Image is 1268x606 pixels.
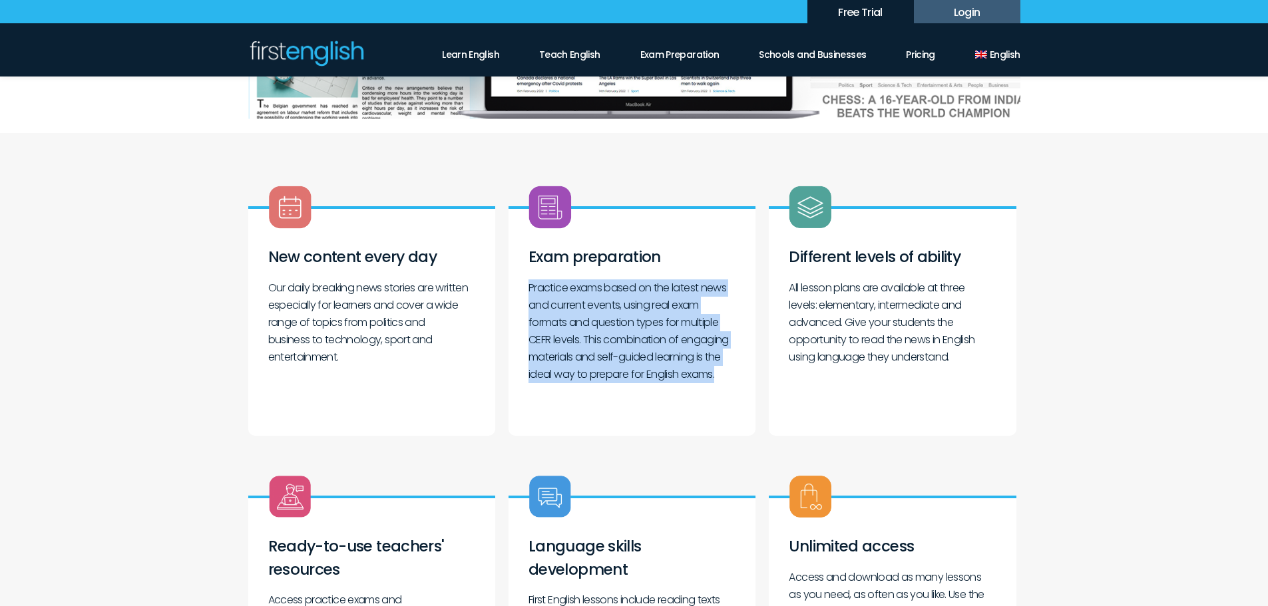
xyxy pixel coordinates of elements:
h3: Language skills development [528,522,736,581]
img: first-english-teach-language-skills-dev.png [528,475,572,518]
p: Practice exams based on the latest news and current events, using real exam formats and question ... [528,279,736,383]
img: first-english-teach-resources.png [268,475,312,518]
a: Teach English [539,40,600,62]
a: Learn English [442,40,499,62]
img: first-english-teach-unlimited-access.png [789,475,832,518]
h3: Exam preparation [528,232,736,269]
img: first-english-teach-new-content.png [268,186,312,229]
a: Schools and Businesses [759,40,866,62]
h3: New content every day [268,232,475,269]
p: Our daily breaking news stories are written especially for learners and cover a wide range of top... [268,279,475,366]
span: English [990,49,1020,61]
h3: Ready-to-use teachers' resources [268,522,475,581]
h3: Unlimited access [789,522,996,558]
h3: Different levels of ability [789,232,996,269]
img: first-english-teach-lesson-plans.png [528,186,572,229]
img: first-english-teach-different-levels.png [789,186,832,229]
a: English [975,40,1020,62]
a: Pricing [906,40,935,62]
p: All lesson plans are available at three levels: elementary, intermediate and advanced. Give your ... [789,279,996,366]
a: Exam Preparation [640,40,720,62]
